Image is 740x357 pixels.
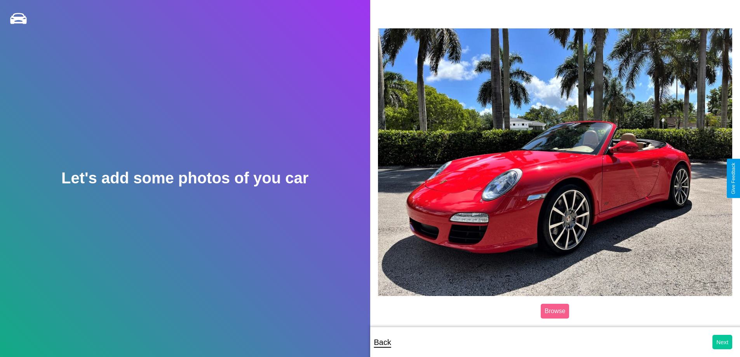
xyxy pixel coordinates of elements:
[374,335,391,349] p: Back
[61,169,308,187] h2: Let's add some photos of you car
[378,28,733,296] img: posted
[712,335,732,349] button: Next
[731,163,736,194] div: Give Feedback
[541,304,569,319] label: Browse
